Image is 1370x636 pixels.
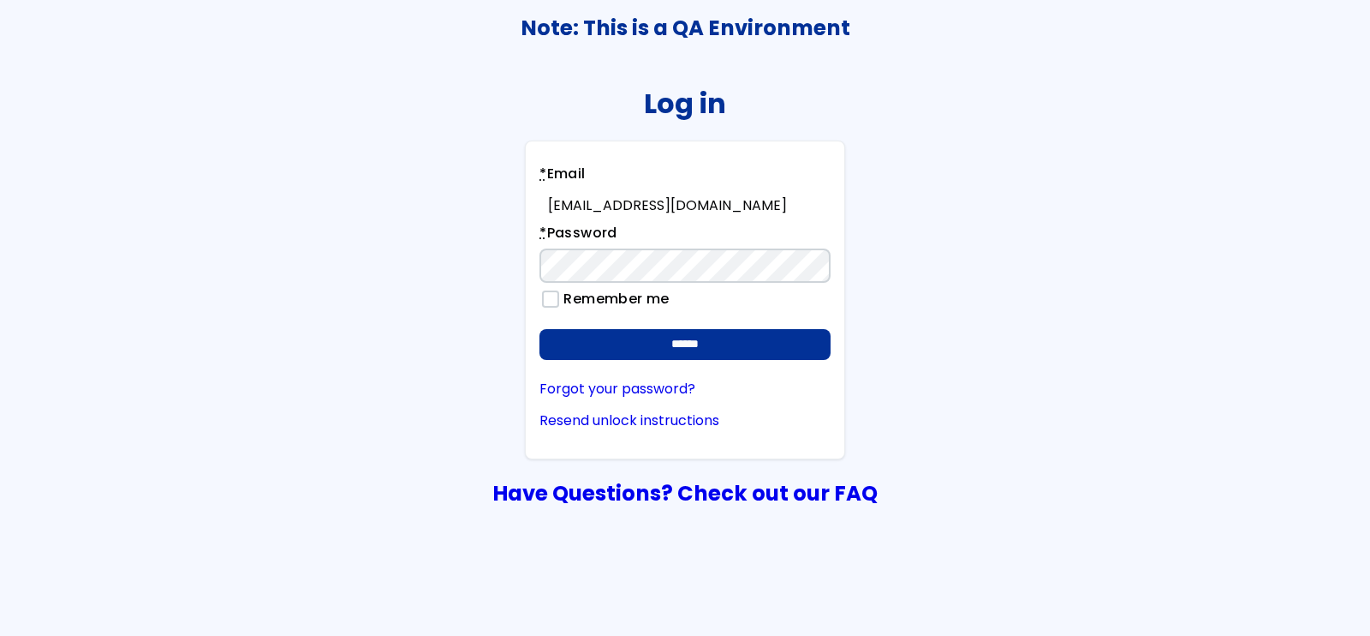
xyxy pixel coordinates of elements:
label: Password [539,223,617,249]
label: Email [539,164,585,189]
a: Have Questions? Check out our FAQ [492,478,878,508]
div: [EMAIL_ADDRESS][DOMAIN_NAME] [548,198,831,213]
a: Resend unlock instructions [539,413,831,429]
label: Remember me [556,291,670,307]
abbr: required [539,164,546,183]
h2: Log in [644,87,726,119]
a: Forgot your password? [539,381,831,397]
h3: Note: This is a QA Environment [1,16,1369,40]
abbr: required [539,223,546,243]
